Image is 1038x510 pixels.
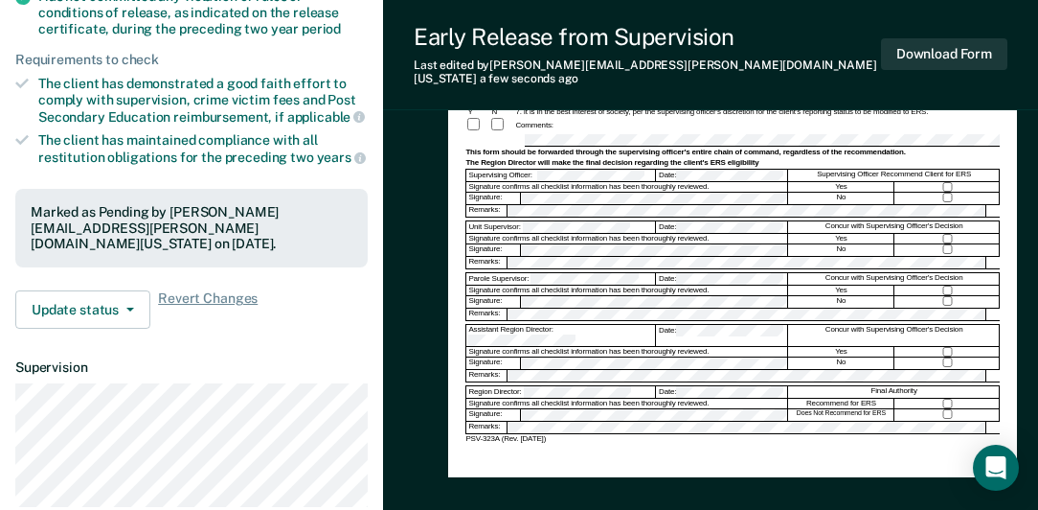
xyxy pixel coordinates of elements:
div: Does Not Recommend for ERS [789,409,894,421]
div: Signature: [466,409,521,421]
div: Signature confirms all checklist information has been thoroughly reviewed. [466,182,788,192]
div: Signature confirms all checklist information has been thoroughly reviewed. [466,286,788,295]
div: No [789,244,894,256]
div: Yes [789,347,894,357]
dt: Supervision [15,359,368,376]
div: Date: [657,273,788,285]
div: Signature: [466,193,521,204]
div: No [789,296,894,308]
div: Y [465,107,489,117]
div: Date: [657,386,788,398]
div: Signature: [466,358,521,369]
div: Final Authority [789,386,1000,398]
div: Comments: [513,121,554,130]
div: N [489,107,513,117]
button: Download Form [881,38,1007,70]
div: 7. It is in the best interest of society, per the supervising officer's discretion for the client... [513,107,1000,117]
div: Concur with Supervising Officer's Decision [789,325,1000,346]
div: Concur with Supervising Officer's Decision [789,273,1000,285]
div: No [789,358,894,369]
div: Remarks: [466,257,507,268]
div: Supervising Officer Recommend Client for ERS [789,170,1000,181]
div: Supervising Officer: [466,170,656,181]
span: years [317,150,366,165]
button: Update status [15,290,150,329]
div: Remarks: [466,422,507,433]
div: Date: [657,170,788,181]
div: Yes [789,234,894,243]
span: applicable [287,109,365,125]
div: Region Director: [466,386,656,398]
div: Signature: [466,296,521,308]
div: The client has demonstrated a good faith effort to comply with supervision, crime victim fees and... [38,76,368,125]
div: Remarks: [466,370,507,382]
div: No [789,193,894,204]
div: This form should be forwarded through the supervising officer's entire chain of command, regardle... [465,148,1000,157]
div: Open Intercom Messenger [973,445,1019,491]
div: Yes [789,286,894,295]
div: Signature confirms all checklist information has been thoroughly reviewed. [466,234,788,243]
div: Early Release from Supervision [414,23,881,51]
div: PSV-323A (Rev. [DATE]) [465,434,1000,444]
div: Unit Supervisor: [466,221,656,233]
div: Concur with Supervising Officer's Decision [789,221,1000,233]
div: Recommend for ERS [789,399,894,408]
span: Revert Changes [158,290,258,329]
div: Date: [657,325,788,346]
div: Parole Supervisor: [466,273,656,285]
span: period [302,21,341,36]
div: Signature confirms all checklist information has been thoroughly reviewed. [466,399,788,408]
div: Signature: [466,244,521,256]
div: Yes [789,182,894,192]
div: The client has maintained compliance with all restitution obligations for the preceding two [38,132,368,165]
div: Signature confirms all checklist information has been thoroughly reviewed. [466,347,788,357]
div: Last edited by [PERSON_NAME][EMAIL_ADDRESS][PERSON_NAME][DOMAIN_NAME][US_STATE] [414,58,881,86]
div: The Region Director will make the final decision regarding the client's ERS eligibility [465,158,1000,168]
div: Date: [657,221,788,233]
div: Assistant Region Director: [466,325,656,346]
div: Requirements to check [15,52,368,68]
div: Marked as Pending by [PERSON_NAME][EMAIL_ADDRESS][PERSON_NAME][DOMAIN_NAME][US_STATE] on [DATE]. [31,204,352,252]
div: Remarks: [466,205,507,217]
div: Remarks: [466,309,507,320]
span: a few seconds ago [480,72,578,85]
